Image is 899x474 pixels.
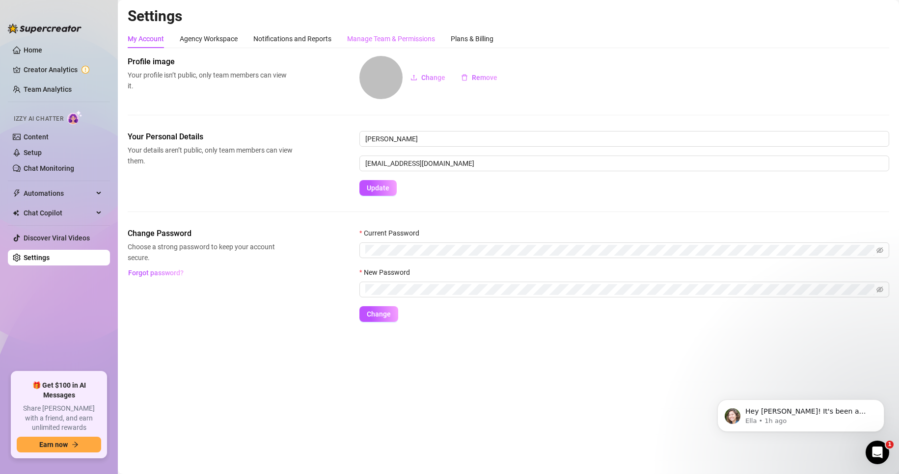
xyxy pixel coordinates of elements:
[43,38,169,47] p: Message from Ella, sent 1h ago
[39,441,68,448] span: Earn now
[128,241,293,263] span: Choose a strong password to keep your account secure.
[128,33,164,44] div: My Account
[17,381,101,400] span: 🎁 Get $100 in AI Messages
[24,205,93,221] span: Chat Copilot
[128,269,184,277] span: Forgot password?
[403,70,453,85] button: Change
[359,180,397,196] button: Update
[128,70,293,91] span: Your profile isn’t public, only team members can view it.
[72,441,79,448] span: arrow-right
[367,184,389,192] span: Update
[24,164,74,172] a: Chat Monitoring
[453,70,505,85] button: Remove
[13,189,21,197] span: thunderbolt
[703,379,899,448] iframe: Intercom notifications message
[43,28,166,85] span: Hey [PERSON_NAME]! It's been a week since subscribing to Supercreator! 🥳️ ​ I'm here in case you ...
[128,131,293,143] span: Your Personal Details
[24,133,49,141] a: Content
[359,131,889,147] input: Enter name
[876,247,883,254] span: eye-invisible
[128,7,889,26] h2: Settings
[410,74,417,81] span: upload
[365,284,874,295] input: New Password
[24,185,93,201] span: Automations
[866,441,889,464] iframe: Intercom live chat
[24,254,50,262] a: Settings
[8,24,82,33] img: logo-BBDzfeDw.svg
[359,267,416,278] label: New Password
[17,437,101,452] button: Earn nowarrow-right
[17,404,101,433] span: Share [PERSON_NAME] with a friend, and earn unlimited rewards
[24,149,42,157] a: Setup
[24,85,72,93] a: Team Analytics
[128,228,293,239] span: Change Password
[359,306,398,322] button: Change
[421,74,445,81] span: Change
[359,228,426,238] label: Current Password
[128,265,184,281] button: Forgot password?
[876,286,883,293] span: eye-invisible
[128,56,293,68] span: Profile image
[886,441,894,448] span: 1
[14,114,63,124] span: Izzy AI Chatter
[13,210,19,216] img: Chat Copilot
[128,145,293,166] span: Your details aren’t public, only team members can view them.
[253,33,331,44] div: Notifications and Reports
[180,33,238,44] div: Agency Workspace
[347,33,435,44] div: Manage Team & Permissions
[472,74,497,81] span: Remove
[24,234,90,242] a: Discover Viral Videos
[461,74,468,81] span: delete
[24,62,102,78] a: Creator Analytics exclamation-circle
[365,245,874,256] input: Current Password
[451,33,493,44] div: Plans & Billing
[359,156,889,171] input: Enter new email
[367,310,391,318] span: Change
[67,110,82,125] img: AI Chatter
[24,46,42,54] a: Home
